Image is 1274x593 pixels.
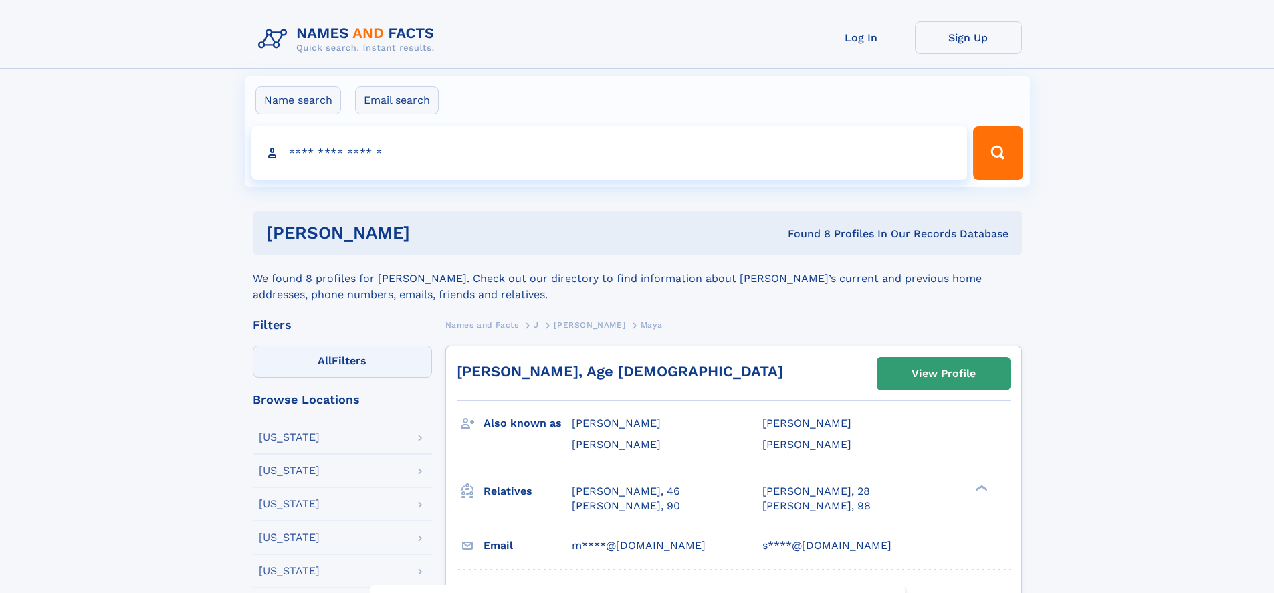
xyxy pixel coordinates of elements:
[259,432,320,443] div: [US_STATE]
[877,358,1010,390] a: View Profile
[762,417,851,429] span: [PERSON_NAME]
[534,320,539,330] span: J
[259,465,320,476] div: [US_STATE]
[318,354,332,367] span: All
[641,320,662,330] span: Maya
[259,566,320,576] div: [US_STATE]
[572,417,661,429] span: [PERSON_NAME]
[484,480,572,503] h3: Relatives
[253,346,432,378] label: Filters
[253,319,432,331] div: Filters
[253,255,1022,303] div: We found 8 profiles for [PERSON_NAME]. Check out our directory to find information about [PERSON_...
[599,227,1008,241] div: Found 8 Profiles In Our Records Database
[572,499,680,513] a: [PERSON_NAME], 90
[266,225,599,241] h1: [PERSON_NAME]
[484,412,572,435] h3: Also known as
[972,483,988,492] div: ❯
[762,438,851,451] span: [PERSON_NAME]
[912,358,976,389] div: View Profile
[355,86,439,114] label: Email search
[484,534,572,557] h3: Email
[259,532,320,543] div: [US_STATE]
[762,484,870,499] a: [PERSON_NAME], 28
[808,21,915,54] a: Log In
[554,320,625,330] span: [PERSON_NAME]
[253,394,432,406] div: Browse Locations
[255,86,341,114] label: Name search
[534,316,539,333] a: J
[457,363,783,380] a: [PERSON_NAME], Age [DEMOGRAPHIC_DATA]
[253,21,445,57] img: Logo Names and Facts
[445,316,519,333] a: Names and Facts
[251,126,968,180] input: search input
[973,126,1023,180] button: Search Button
[259,499,320,509] div: [US_STATE]
[572,438,661,451] span: [PERSON_NAME]
[554,316,625,333] a: [PERSON_NAME]
[572,484,680,499] a: [PERSON_NAME], 46
[915,21,1022,54] a: Sign Up
[762,499,871,513] a: [PERSON_NAME], 98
